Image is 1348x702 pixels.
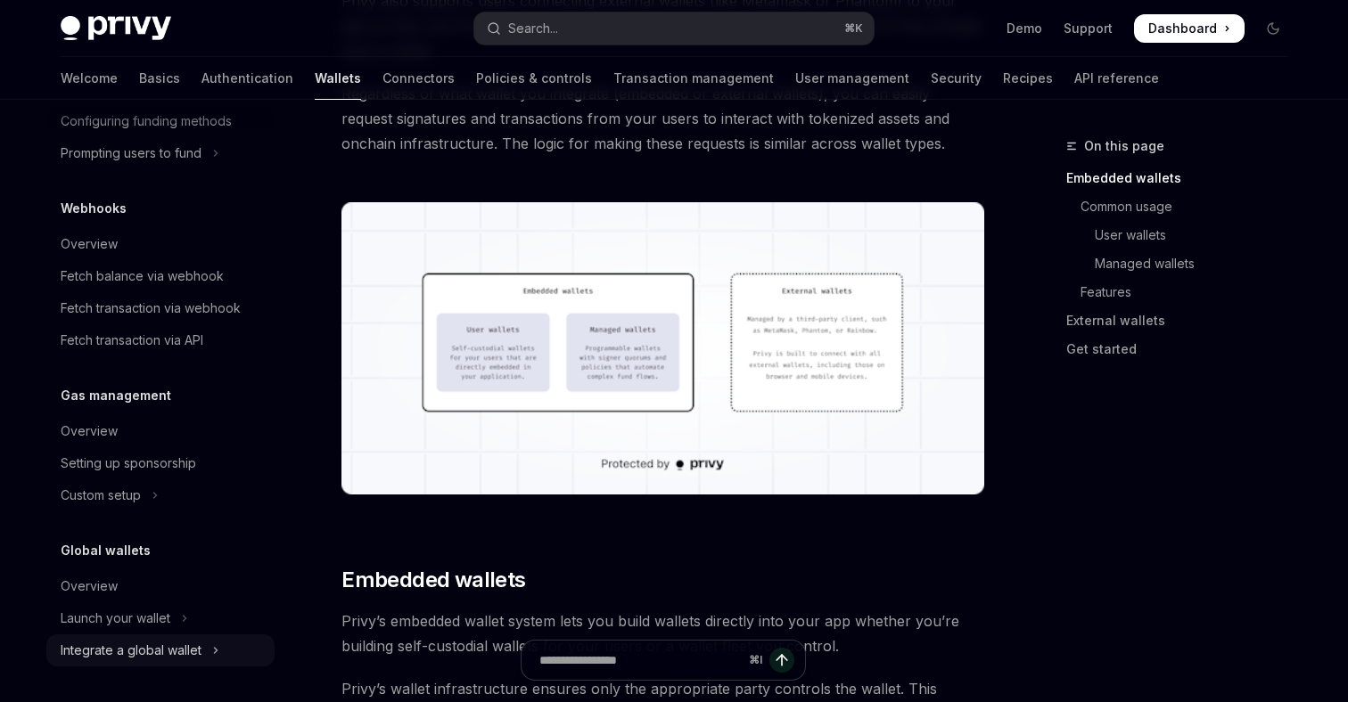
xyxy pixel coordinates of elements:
a: Fetch balance via webhook [46,260,275,292]
div: Search... [508,18,558,39]
button: Open search [474,12,874,45]
a: Features [1066,278,1302,306]
span: Regardless of what wallet you integrate (embedded or external wallets), you can easily request si... [341,81,984,156]
div: Setting up sponsorship [61,453,196,474]
span: Privy’s embedded wallet system lets you build wallets directly into your app whether you’re build... [341,608,984,658]
a: Connectors [382,57,455,100]
div: Fetch transaction via webhook [61,298,241,319]
a: Support [1064,20,1113,37]
input: Ask a question... [539,641,742,680]
img: images/walletoverview.png [341,202,984,494]
div: Overview [61,233,118,255]
div: Launch your wallet [61,608,170,629]
div: Overview [61,575,118,597]
a: User management [795,57,909,100]
div: Fetch transaction via API [61,330,203,351]
a: Setting up sponsorship [46,447,275,479]
a: Security [931,57,982,100]
button: Toggle dark mode [1259,14,1287,43]
button: Toggle Prompting users to fund section [46,137,275,169]
img: dark logo [61,16,171,41]
h5: Webhooks [61,198,127,219]
a: Transaction management [613,57,774,100]
a: External wallets [1066,306,1302,335]
div: Fetch balance via webhook [61,265,224,287]
span: Dashboard [1148,20,1217,37]
button: Toggle Launch your wallet section [46,602,275,634]
a: Wallets [315,57,361,100]
div: Integrate a global wallet [61,640,201,661]
a: Fetch transaction via webhook [46,292,275,324]
div: Prompting users to fund [61,143,201,164]
a: Managed wallets [1066,249,1302,278]
a: Fetch transaction via API [46,324,275,356]
a: Basics [139,57,180,100]
div: Overview [61,420,118,442]
a: Authentication [201,57,293,100]
button: Toggle Integrate a global wallet section [46,634,275,666]
h5: Gas management [61,385,171,406]
button: Toggle Custom setup section [46,479,275,511]
a: API reference [1074,57,1159,100]
a: Get started [1066,335,1302,363]
a: Common usage [1066,192,1302,221]
a: Welcome [61,57,118,100]
button: Send message [769,648,794,673]
a: Overview [46,415,275,447]
a: Embedded wallets [1066,164,1302,192]
span: Embedded wallets [341,566,525,594]
a: Policies & controls [476,57,592,100]
a: User wallets [1066,221,1302,249]
h5: Global wallets [61,540,151,561]
a: Overview [46,228,275,260]
div: Custom setup [61,485,141,506]
a: Demo [1007,20,1042,37]
a: Dashboard [1134,14,1245,43]
a: Recipes [1003,57,1053,100]
span: ⌘ K [844,21,863,36]
a: Overview [46,570,275,602]
span: On this page [1084,135,1164,157]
